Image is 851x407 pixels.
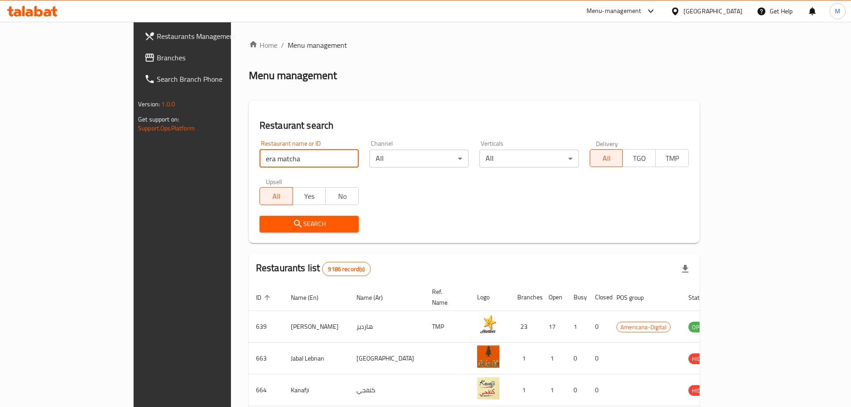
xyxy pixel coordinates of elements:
[566,311,588,343] td: 1
[617,322,670,332] span: Americana-Digital
[284,374,349,406] td: Kanafji
[432,286,459,308] span: Ref. Name
[541,311,566,343] td: 17
[349,311,425,343] td: هارديز
[138,98,160,110] span: Version:
[688,292,717,303] span: Status
[369,150,469,168] div: All
[510,284,541,311] th: Branches
[288,40,347,50] span: Menu management
[541,374,566,406] td: 1
[688,353,715,364] div: HIDDEN
[510,343,541,374] td: 1
[267,218,352,230] span: Search
[137,25,276,47] a: Restaurants Management
[510,311,541,343] td: 23
[510,374,541,406] td: 1
[256,261,371,276] h2: Restaurants list
[616,292,655,303] span: POS group
[260,216,359,232] button: Search
[284,311,349,343] td: [PERSON_NAME]
[659,152,685,165] span: TMP
[588,374,609,406] td: 0
[683,6,742,16] div: [GEOGRAPHIC_DATA]
[588,311,609,343] td: 0
[322,262,370,276] div: Total records count
[477,377,499,399] img: Kanafji
[541,284,566,311] th: Open
[688,386,715,396] span: HIDDEN
[325,187,359,205] button: No
[264,190,289,203] span: All
[291,292,330,303] span: Name (En)
[566,284,588,311] th: Busy
[157,31,268,42] span: Restaurants Management
[293,187,326,205] button: Yes
[588,343,609,374] td: 0
[260,187,293,205] button: All
[835,6,840,16] span: M
[566,343,588,374] td: 0
[479,150,579,168] div: All
[281,40,284,50] li: /
[349,343,425,374] td: [GEOGRAPHIC_DATA]
[470,284,510,311] th: Logo
[626,152,652,165] span: TGO
[249,40,700,50] nav: breadcrumb
[590,149,623,167] button: All
[596,140,618,147] label: Delivery
[425,311,470,343] td: TMP
[587,6,641,17] div: Menu-management
[594,152,620,165] span: All
[157,52,268,63] span: Branches
[688,385,715,396] div: HIDDEN
[284,343,349,374] td: Jabal Lebnan
[356,292,394,303] span: Name (Ar)
[138,122,195,134] a: Support.OpsPlatform
[256,292,273,303] span: ID
[655,149,689,167] button: TMP
[266,178,282,185] label: Upsell
[138,113,179,125] span: Get support on:
[323,265,370,273] span: 9186 record(s)
[260,119,689,132] h2: Restaurant search
[329,190,355,203] span: No
[137,68,276,90] a: Search Branch Phone
[249,68,337,83] h2: Menu management
[477,314,499,336] img: Hardee's
[161,98,175,110] span: 1.0.0
[157,74,268,84] span: Search Branch Phone
[541,343,566,374] td: 1
[588,284,609,311] th: Closed
[675,258,696,280] div: Export file
[349,374,425,406] td: كنفجي
[297,190,323,203] span: Yes
[477,345,499,368] img: Jabal Lebnan
[566,374,588,406] td: 0
[622,149,656,167] button: TGO
[137,47,276,68] a: Branches
[260,150,359,168] input: Search for restaurant name or ID..
[688,322,710,332] span: OPEN
[688,354,715,364] span: HIDDEN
